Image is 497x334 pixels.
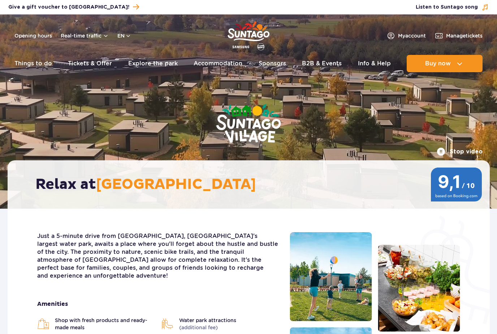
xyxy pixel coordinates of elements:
span: Buy now [425,60,451,67]
span: Listen to Suntago song [416,4,478,11]
img: Suntago Village [187,76,310,173]
button: Listen to Suntago song [416,4,489,11]
a: Info & Help [358,55,391,72]
span: Manage tickets [446,32,483,39]
a: Tickets & Offer [68,55,112,72]
a: Things to do [14,55,52,72]
h2: Relax at [35,175,469,194]
span: Give a gift voucher to [GEOGRAPHIC_DATA]! [8,4,129,11]
button: Real-time traffic [61,33,109,39]
button: Stop video [437,147,483,156]
a: Park of Poland [228,18,269,51]
a: Explore the park [128,55,178,72]
img: 9,1/10 wg ocen z Booking.com [430,168,483,201]
a: Opening hours [14,32,52,39]
a: B2B & Events [302,55,342,72]
a: Accommodation [194,55,242,72]
a: Managetickets [435,31,483,40]
button: Buy now [407,55,483,72]
a: Sponsors [259,55,286,72]
strong: Amenities [37,300,279,308]
span: Shop with fresh products and ready-made meals [55,317,155,331]
span: [GEOGRAPHIC_DATA] [96,175,256,194]
a: Give a gift voucher to [GEOGRAPHIC_DATA]! [8,2,139,12]
button: en [117,32,131,39]
span: (additional fee) [179,325,218,330]
a: Myaccount [386,31,426,40]
span: Water park attractions [179,317,236,331]
span: My account [398,32,426,39]
p: Just a 5-minute drive from [GEOGRAPHIC_DATA], [GEOGRAPHIC_DATA]'s largest water park, awaits a pl... [37,232,279,280]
